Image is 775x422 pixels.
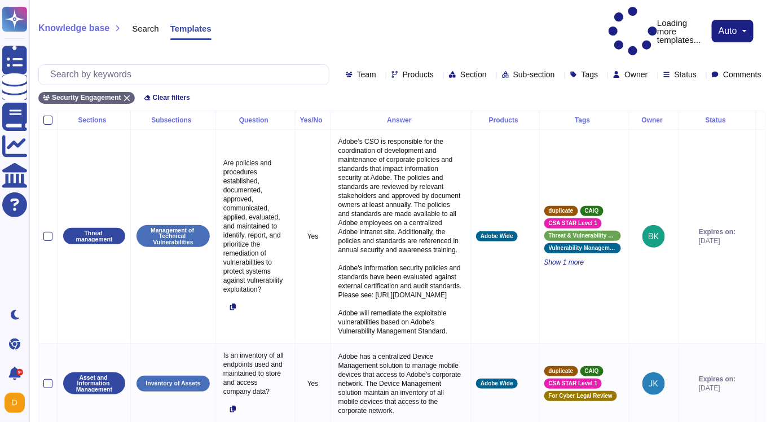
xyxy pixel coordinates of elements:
span: Status [675,71,697,78]
div: Answer [336,117,466,124]
img: user [642,372,665,395]
span: Expires on: [699,375,736,384]
span: Expires on: [699,227,736,236]
span: Tags [582,71,598,78]
span: Clear filters [153,94,190,101]
span: Vulnerability Management [549,245,617,251]
span: [DATE] [699,236,736,245]
div: 9+ [16,369,23,376]
span: CSA STAR Level 1 [549,221,598,226]
p: Yes [300,232,326,241]
input: Search by keywords [45,65,329,85]
div: Sections [62,117,126,124]
button: auto [719,27,747,36]
p: Inventory of Assets [146,380,200,386]
span: CSA STAR Level 1 [549,381,598,386]
p: Asset and Information Management [67,375,121,393]
span: Products [403,71,434,78]
p: Adobe has a centralized Device Management solution to manage mobile devices that access to Adobe'... [336,349,466,418]
img: user [642,225,665,248]
button: user [2,390,33,415]
span: Security Engagement [52,94,121,101]
span: Comments [723,71,761,78]
p: Are policies and procedures established, documented, approved, communicated, applied, evaluated, ... [221,156,290,297]
span: Templates [170,24,212,33]
span: Show 1 more [544,258,624,267]
div: Yes/No [300,117,326,124]
span: Adobe Wide [481,381,513,386]
p: Adobe’s CSO is responsible for the coordination of development and maintenance of corporate polic... [336,134,466,339]
span: CAIQ [585,368,599,374]
span: Owner [624,71,648,78]
span: duplicate [549,368,574,374]
div: Tags [544,117,624,124]
span: For Cyber Legal Review [549,393,613,399]
span: Section [460,71,487,78]
span: auto [719,27,737,36]
div: Subsections [135,117,211,124]
p: Threat management [67,230,121,242]
img: user [5,393,25,413]
span: Search [132,24,159,33]
span: CAIQ [585,208,599,214]
span: duplicate [549,208,574,214]
span: Knowledge base [38,24,109,33]
span: Team [357,71,376,78]
span: Threat & Vulnerability Management [549,233,617,239]
div: Products [476,117,535,124]
div: Status [684,117,751,124]
p: Management of Technical Vulnerabilities [140,227,206,245]
span: Sub-section [513,71,555,78]
div: Owner [634,117,674,124]
p: Is an inventory of all endpoints used and maintained to store and access company data? [221,348,290,399]
span: Adobe Wide [481,234,513,239]
p: Loading more templates... [609,7,706,56]
div: Question [221,117,290,124]
span: [DATE] [699,384,736,393]
p: Yes [300,379,326,388]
